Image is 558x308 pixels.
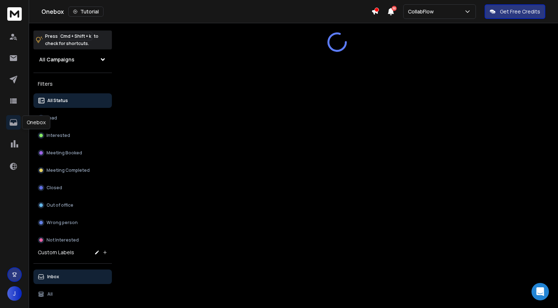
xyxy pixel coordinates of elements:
p: Inbox [47,274,59,280]
button: Lead [33,111,112,125]
button: Not Interested [33,233,112,247]
button: J [7,286,22,301]
p: Closed [46,185,62,191]
div: Onebox [41,7,371,17]
p: Lead [46,115,57,121]
p: CollabFlow [408,8,437,15]
p: Get Free Credits [500,8,540,15]
p: All [47,291,53,297]
p: All Status [47,98,68,104]
button: Interested [33,128,112,143]
div: Onebox [22,115,50,129]
button: Out of office [33,198,112,212]
div: Open Intercom Messenger [531,283,549,300]
p: Out of office [46,202,73,208]
span: 50 [392,6,397,11]
h1: All Campaigns [39,56,74,63]
button: Meeting Booked [33,146,112,160]
p: Wrong person [46,220,78,226]
p: Not Interested [46,237,79,243]
p: Meeting Booked [46,150,82,156]
h3: Custom Labels [38,249,74,256]
button: Meeting Completed [33,163,112,178]
button: All Campaigns [33,52,112,67]
button: Wrong person [33,215,112,230]
button: All [33,287,112,301]
button: Inbox [33,269,112,284]
button: Get Free Credits [485,4,545,19]
button: All Status [33,93,112,108]
p: Press to check for shortcuts. [45,33,98,47]
p: Interested [46,133,70,138]
button: Closed [33,181,112,195]
p: Meeting Completed [46,167,90,173]
span: Cmd + Shift + k [59,32,92,40]
button: Tutorial [68,7,104,17]
h3: Filters [33,79,112,89]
